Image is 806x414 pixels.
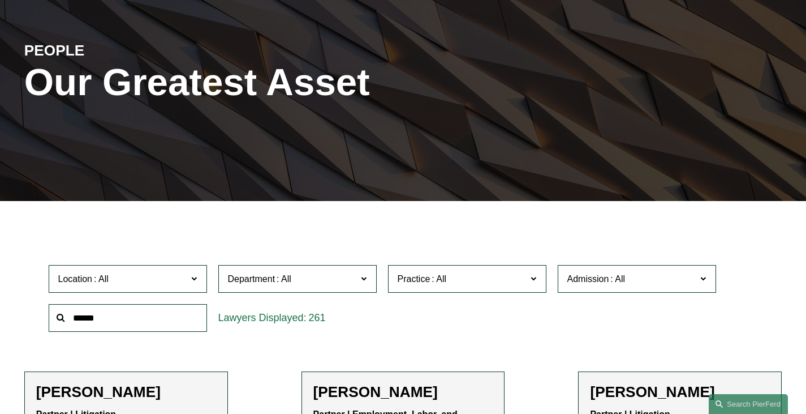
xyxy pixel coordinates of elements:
h4: PEOPLE [24,41,214,60]
a: Search this site [709,394,788,414]
h1: Our Greatest Asset [24,61,529,104]
span: Location [58,274,93,284]
span: Practice [398,274,430,284]
h2: [PERSON_NAME] [590,383,770,402]
span: 261 [309,312,326,323]
h2: [PERSON_NAME] [36,383,216,402]
h2: [PERSON_NAME] [313,383,493,402]
span: Admission [567,274,609,284]
span: Department [228,274,275,284]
